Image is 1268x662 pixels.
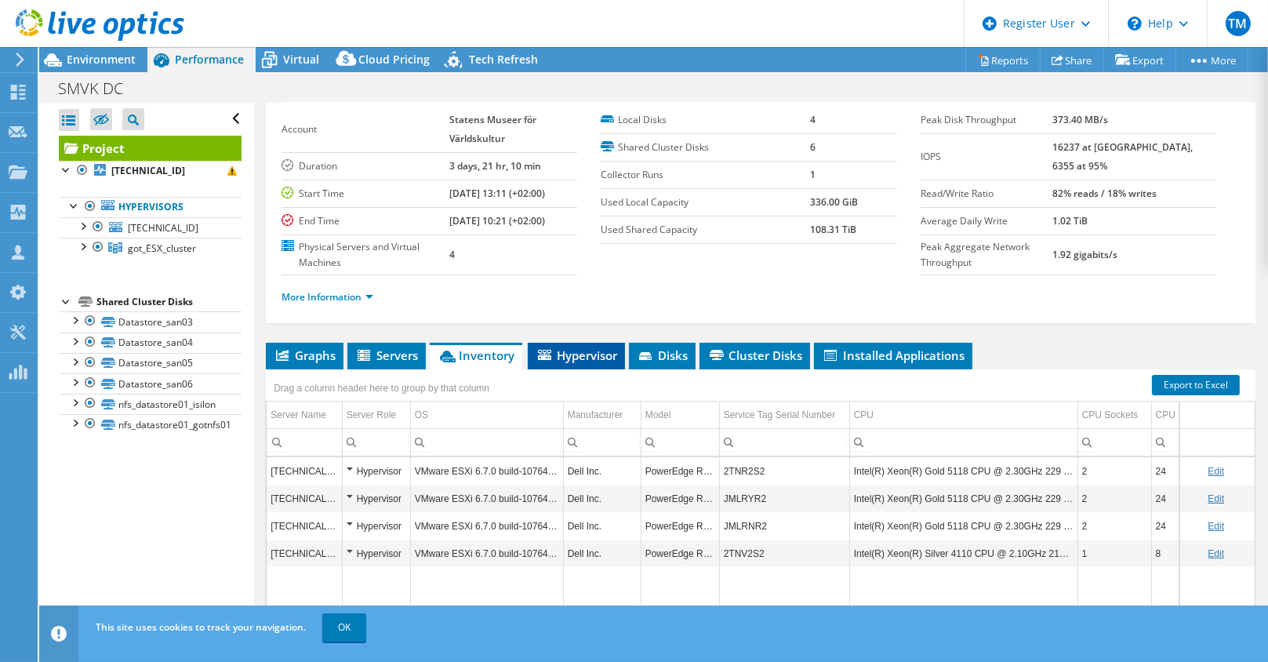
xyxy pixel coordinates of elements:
[1151,402,1217,429] td: CPU Cores Column
[822,347,965,363] span: Installed Applications
[1208,548,1224,559] a: Edit
[921,213,1052,229] label: Average Daily Write
[849,402,1077,429] td: CPU Column
[282,158,449,174] label: Duration
[849,512,1077,540] td: Column CPU, Value Intel(R) Xeon(R) Gold 5118 CPU @ 2.30GHz 229 GHz
[1208,466,1224,477] a: Edit
[410,485,563,512] td: Column OS, Value VMware ESXi 6.7.0 build-10764712
[645,406,671,424] div: Model
[563,402,641,429] td: Manufacturer Column
[811,140,816,154] b: 6
[601,112,810,128] label: Local Disks
[849,457,1077,485] td: Column CPU, Value Intel(R) Xeon(R) Gold 5118 CPU @ 2.30GHz 229 GHz
[1128,16,1142,31] svg: \n
[1052,214,1088,227] b: 1.02 TiB
[267,540,342,567] td: Column Server Name, Value 192.168.1.21
[282,186,449,202] label: Start Time
[449,187,545,200] b: [DATE] 13:11 (+02:00)
[128,242,196,255] span: got_ESX_cluster
[641,457,719,485] td: Column Model, Value PowerEdge R640
[1208,493,1224,504] a: Edit
[1151,512,1217,540] td: Column CPU Cores, Value 24
[563,485,641,512] td: Column Manufacturer, Value Dell Inc.
[175,52,244,67] span: Performance
[1077,512,1151,540] td: Column CPU Sockets, Value 2
[347,517,406,536] div: Hypervisor
[342,402,410,429] td: Server Role Column
[849,540,1077,567] td: Column CPU, Value Intel(R) Xeon(R) Silver 4110 CPU @ 2.10GHz 210 GHz
[921,239,1052,271] label: Peak Aggregate Network Throughput
[270,377,493,399] div: Drag a column header here to group by that column
[563,457,641,485] td: Column Manufacturer, Value Dell Inc.
[563,540,641,567] td: Column Manufacturer, Value Dell Inc.
[410,512,563,540] td: Column OS, Value VMware ESXi 6.7.0 build-10764712
[1052,248,1117,261] b: 1.92 gigabits/s
[267,485,342,512] td: Column Server Name, Value 172.16.0.152
[59,311,242,332] a: Datastore_san03
[724,406,836,424] div: Service Tag Serial Number
[128,221,198,235] span: [TECHNICAL_ID]
[849,485,1077,512] td: Column CPU, Value Intel(R) Xeon(R) Gold 5118 CPU @ 2.30GHz 229 GHz
[59,353,242,373] a: Datastore_san05
[1077,402,1151,429] td: CPU Sockets Column
[637,347,688,363] span: Disks
[811,223,857,236] b: 108.31 TiB
[641,402,719,429] td: Model Column
[1175,48,1248,72] a: More
[59,217,242,238] a: [TECHNICAL_ID]
[59,373,242,394] a: Datastore_san06
[274,347,336,363] span: Graphs
[282,290,373,304] a: More Information
[342,485,410,512] td: Column Server Role, Value Hypervisor
[59,197,242,217] a: Hypervisors
[59,414,242,435] a: nfs_datastore01_gotnfs01
[811,195,859,209] b: 336.00 GiB
[719,457,849,485] td: Column Service Tag Serial Number, Value 2TNR2S2
[59,333,242,353] a: Datastore_san04
[719,402,849,429] td: Service Tag Serial Number Column
[707,347,802,363] span: Cluster Disks
[719,485,849,512] td: Column Service Tag Serial Number, Value JMLRYR2
[410,457,563,485] td: Column OS, Value VMware ESXi 6.7.0 build-10764712
[267,512,342,540] td: Column Server Name, Value 172.16.0.153
[641,485,719,512] td: Column Model, Value PowerEdge R640
[601,195,810,210] label: Used Local Capacity
[601,167,810,183] label: Collector Runs
[438,347,514,363] span: Inventory
[51,80,147,97] h1: SMVK DC
[601,140,810,155] label: Shared Cluster Disks
[641,512,719,540] td: Column Model, Value PowerEdge R640
[267,402,342,429] td: Server Name Column
[342,512,410,540] td: Column Server Role, Value Hypervisor
[568,406,623,424] div: Manufacturer
[267,457,342,485] td: Column Server Name, Value 172.16.0.151
[342,457,410,485] td: Column Server Role, Value Hypervisor
[1082,406,1138,424] div: CPU Sockets
[641,540,719,567] td: Column Model, Value PowerEdge R640
[449,159,541,173] b: 3 days, 21 hr, 10 min
[854,406,874,424] div: CPU
[358,52,430,67] span: Cloud Pricing
[59,136,242,161] a: Project
[342,540,410,567] td: Column Server Role, Value Hypervisor
[282,122,449,137] label: Account
[1077,540,1151,567] td: Column CPU Sockets, Value 1
[921,186,1052,202] label: Read/Write Ratio
[849,428,1077,456] td: Column CPU, Filter cell
[601,222,810,238] label: Used Shared Capacity
[410,428,563,456] td: Column OS, Filter cell
[59,161,242,181] a: [TECHNICAL_ID]
[563,428,641,456] td: Column Manufacturer, Filter cell
[347,544,406,563] div: Hypervisor
[1040,48,1104,72] a: Share
[267,428,342,456] td: Column Server Name, Filter cell
[410,402,563,429] td: OS Column
[811,168,816,181] b: 1
[59,394,242,414] a: nfs_datastore01_isilon
[59,238,242,258] a: got_ESX_cluster
[355,347,418,363] span: Servers
[283,52,319,67] span: Virtual
[1226,11,1251,36] span: TM
[1077,485,1151,512] td: Column CPU Sockets, Value 2
[347,489,406,508] div: Hypervisor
